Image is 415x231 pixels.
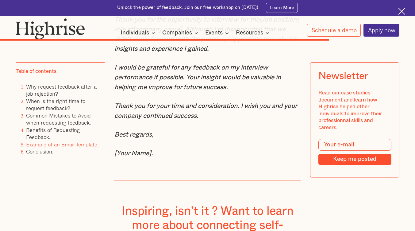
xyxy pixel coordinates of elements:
em: Best regards, [114,131,154,138]
a: When is the right time to request feedback? [26,97,85,112]
input: Keep me posted [318,154,391,165]
div: Unlock the power of feedback. Join our free workshop on [DATE]! [117,5,258,11]
a: Benefits of Requesting Feedback. [26,126,80,141]
div: Individuals [121,29,157,37]
form: Modal Form [318,139,391,165]
div: Read our case studies document and learn how Highrise helped other individuals to improve their p... [318,90,391,131]
div: Companies [162,29,192,37]
div: Resources [236,29,263,37]
div: Events [205,29,231,37]
a: Why request feedback after a job rejection? [26,82,97,98]
a: Common Mistakes to Avoid when requesting feedback. [26,111,91,127]
a: Conclusion. [26,147,53,156]
em: Thank you for your time and consideration. I wish you and your company continued success. [114,103,297,119]
em: [Your Name]. [114,150,153,157]
a: Learn More [266,3,298,13]
div: Table of contents [16,68,56,75]
div: Events [205,29,223,37]
div: Individuals [121,29,149,37]
div: Companies [162,29,200,37]
input: Your e-mail [318,139,391,151]
a: Example of an Email Template. [26,140,98,149]
a: Schedule a demo [307,24,361,36]
div: Resources [236,29,271,37]
a: Apply now [363,24,400,37]
div: Newsletter [318,70,368,82]
em: I would be grateful for any feedback on my interview performance if possible. Your insight would ... [114,64,281,90]
img: Highrise logo [16,18,85,39]
img: Cross icon [398,8,405,15]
